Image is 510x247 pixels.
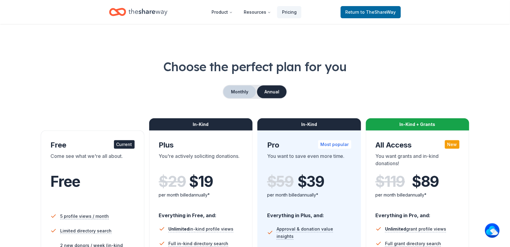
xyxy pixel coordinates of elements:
[50,152,135,169] div: Come see what we're all about.
[223,85,256,98] button: Monthly
[267,207,351,219] div: Everything in Plus, and:
[385,226,406,231] span: Unlimited
[60,213,109,220] span: 5 profile views / month
[376,207,460,219] div: Everything in Pro, and:
[159,207,243,219] div: Everything in Free, and:
[114,140,135,149] div: Current
[298,173,324,190] span: $ 39
[361,9,396,15] span: to TheShareWay
[159,152,243,169] div: You're actively soliciting donations.
[50,172,80,190] span: Free
[239,6,276,18] button: Resources
[149,118,253,130] div: In-Kind
[189,173,213,190] span: $ 19
[277,6,302,18] a: Pricing
[412,173,439,190] span: $ 89
[169,226,234,231] span: in-kind profile views
[267,191,351,199] div: per month billed annually*
[60,227,112,235] span: Limited directory search
[159,140,243,150] div: Plus
[207,6,238,18] button: Product
[346,9,396,16] span: Return
[159,191,243,199] div: per month billed annually*
[366,118,470,130] div: In-Kind + Grants
[341,6,401,18] a: Returnto TheShareWay
[376,191,460,199] div: per month billed annually*
[376,152,460,169] div: You want grants and in-kind donations!
[24,58,486,75] h1: Choose the perfect plan for you
[376,140,460,150] div: All Access
[318,140,351,149] div: Most popular
[267,152,351,169] div: You want to save even more time.
[385,226,446,231] span: grant profile views
[257,118,361,130] div: In-Kind
[207,5,302,19] nav: Main
[169,226,190,231] span: Unlimited
[257,85,287,98] button: Annual
[277,225,351,240] span: Approval & donation value insights
[109,5,167,19] a: Home
[267,140,351,150] div: Pro
[50,140,135,150] div: Free
[445,140,460,149] div: New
